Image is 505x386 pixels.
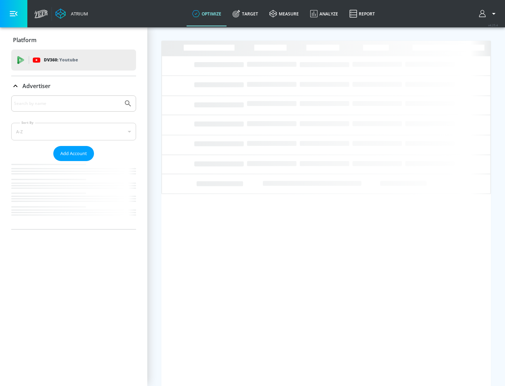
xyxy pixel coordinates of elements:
p: Platform [13,36,36,44]
a: Analyze [304,1,344,26]
a: measure [264,1,304,26]
a: optimize [187,1,227,26]
label: Sort By [20,120,35,125]
nav: list of Advertiser [11,161,136,229]
div: Platform [11,30,136,50]
div: Advertiser [11,76,136,96]
p: Advertiser [22,82,50,90]
div: Advertiser [11,95,136,229]
div: DV360: Youtube [11,49,136,71]
a: Report [344,1,381,26]
input: Search by name [14,99,120,108]
a: Atrium [55,8,88,19]
span: v 4.25.4 [488,23,498,27]
span: Add Account [60,149,87,158]
p: Youtube [59,56,78,64]
div: A-Z [11,123,136,140]
div: Atrium [68,11,88,17]
a: Target [227,1,264,26]
p: DV360: [44,56,78,64]
button: Add Account [53,146,94,161]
